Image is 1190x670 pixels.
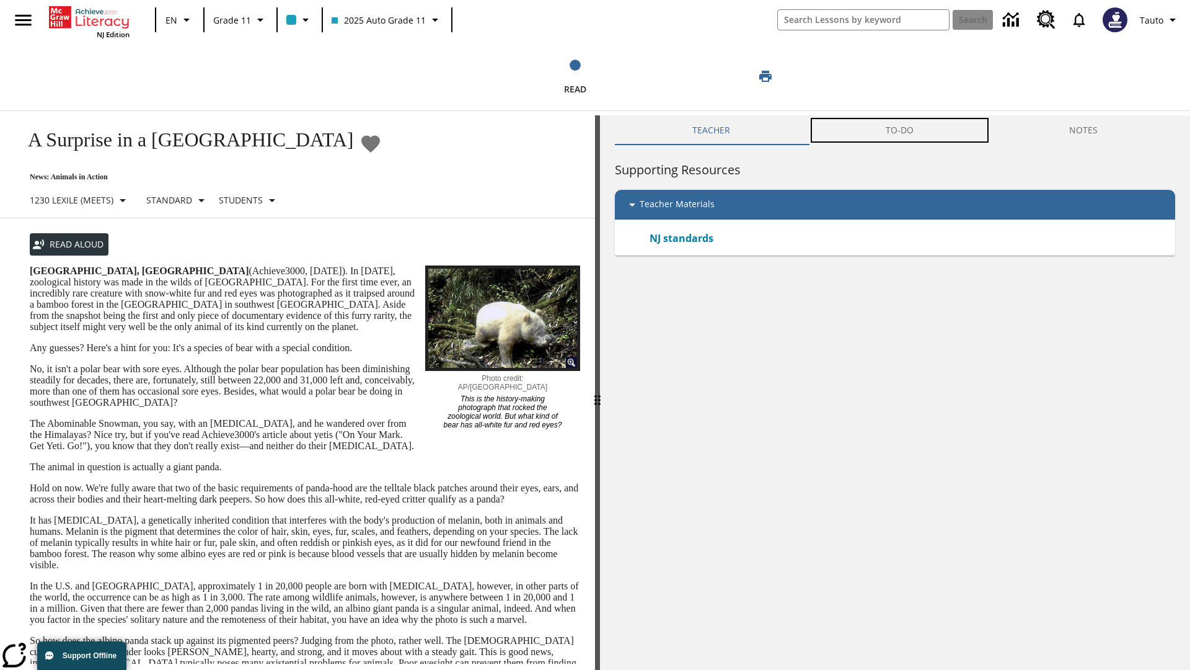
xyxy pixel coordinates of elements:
[778,10,949,30] input: search field
[37,641,126,670] button: Support Offline
[327,9,447,31] button: Class: 2025 Auto Grade 11, Select your class
[63,651,117,660] span: Support Offline
[146,194,192,207] p: Standard
[332,14,426,27] span: 2025 Auto Grade 11
[141,189,214,212] button: Scaffolds, Standard
[564,83,586,95] span: Read
[1095,4,1135,36] button: Select a new avatar
[1063,4,1095,36] a: Notifications
[441,391,565,429] p: This is the history-making photograph that rocked the zoological world. But what kind of bear has...
[808,115,992,145] button: TO-DO
[219,194,263,207] p: Students
[991,115,1175,145] button: NOTES
[615,115,808,145] button: Teacher
[746,65,785,87] button: Print
[213,14,251,27] span: Grade 11
[97,30,130,39] span: NJ Edition
[615,115,1175,145] div: Instructional Panel Tabs
[640,197,715,212] p: Teacher Materials
[208,9,273,31] button: Grade: Grade 11, Select a grade
[615,190,1175,220] div: Teacher Materials
[30,266,249,276] strong: [GEOGRAPHIC_DATA], [GEOGRAPHIC_DATA]
[30,194,113,207] p: 1230 Lexile (Meets)
[359,133,382,154] button: Add to Favorites - A Surprise in a Bamboo Forest
[49,4,130,39] div: Home
[30,233,108,256] button: Read Aloud
[5,2,42,38] button: Open side menu
[30,266,580,333] p: (Achieve3000, [DATE]). In [DATE], zoological history was made in the wilds of [GEOGRAPHIC_DATA]. ...
[30,483,580,505] p: Hold on now. We're fully aware that two of the basic requirements of panda-hood are the telltale ...
[30,364,580,408] p: No, it isn't a polar bear with sore eyes. Although the polar bear population has been diminishing...
[1103,7,1127,32] img: Avatar
[600,115,1190,670] div: activity
[30,342,580,354] p: Any guesses? Here's a hint for you: It's a species of bear with a special condition.
[566,357,577,368] img: Magnify
[160,9,200,31] button: Language: EN, Select a language
[25,189,135,212] button: Select Lexile, 1230 Lexile (Meets)
[1029,3,1063,37] a: Resource Center, Will open in new tab
[441,371,565,391] p: Photo credit: AP/[GEOGRAPHIC_DATA]
[15,128,353,151] h1: A Surprise in a [GEOGRAPHIC_DATA]
[15,172,382,182] p: News: Animals in Action
[281,9,318,31] button: Class color is light blue. Change class color
[615,160,1175,180] h6: Supporting Resources
[415,42,736,110] button: Read step 1 of 1
[30,462,580,473] p: The animal in question is actually a giant panda.
[1135,9,1185,31] button: Profile/Settings
[595,115,600,670] div: Press Enter or Spacebar and then press right and left arrow keys to move the slider
[30,515,580,571] p: It has [MEDICAL_DATA], a genetically inherited condition that interferes with the body's producti...
[995,3,1029,37] a: Data Center
[650,231,721,246] a: NJ standards
[30,581,580,625] p: In the U.S. and [GEOGRAPHIC_DATA], approximately 1 in 20,000 people are born with [MEDICAL_DATA],...
[425,266,580,371] img: albino pandas in China are sometimes mistaken for polar bears
[1140,14,1163,27] span: Tauto
[30,418,580,452] p: The Abominable Snowman, you say, with an [MEDICAL_DATA], and he wandered over from the Himalayas?...
[165,14,177,27] span: EN
[214,189,284,212] button: Select Student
